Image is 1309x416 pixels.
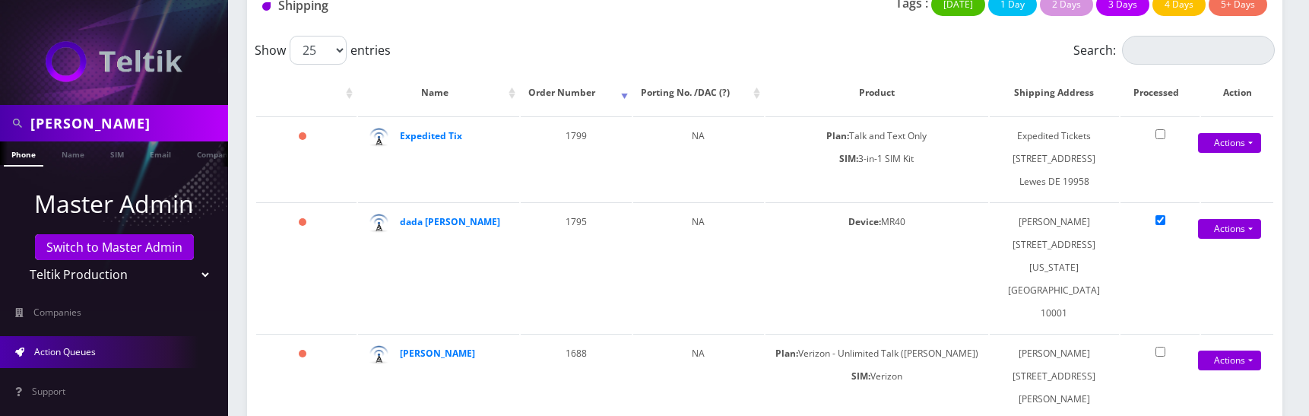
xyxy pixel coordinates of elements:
[358,71,519,115] th: Name: activate to sort column ascending
[521,71,632,115] th: Order Number: activate to sort column ascending
[34,345,96,358] span: Action Queues
[633,71,764,115] th: Porting No. /DAC (?): activate to sort column ascending
[103,141,132,165] a: SIM
[262,2,271,11] img: Shipping
[990,71,1119,115] th: Shipping Address
[633,116,764,201] td: NA
[826,129,849,142] b: Plan:
[35,234,194,260] a: Switch to Master Admin
[1198,219,1261,239] a: Actions
[1122,36,1275,65] input: Search:
[400,215,500,228] a: dada [PERSON_NAME]
[521,116,632,201] td: 1799
[256,71,357,115] th: : activate to sort column ascending
[1120,71,1200,115] th: Processed: activate to sort column ascending
[633,202,764,332] td: NA
[142,141,179,165] a: Email
[33,306,81,319] span: Companies
[290,36,347,65] select: Showentries
[990,116,1119,201] td: Expedited Tickets [STREET_ADDRESS] Lewes DE 19958
[255,36,391,65] label: Show entries
[189,141,240,165] a: Company
[30,109,224,138] input: Search in Company
[1198,133,1261,153] a: Actions
[1201,71,1273,115] th: Action
[765,116,988,201] td: Talk and Text Only 3-in-1 SIM Kit
[400,129,462,142] a: Expedited Tix
[400,347,475,360] a: [PERSON_NAME]
[765,71,988,115] th: Product
[765,202,988,332] td: MR40
[775,347,798,360] b: Plan:
[851,370,870,383] b: SIM:
[521,202,632,332] td: 1795
[990,202,1119,332] td: [PERSON_NAME] [STREET_ADDRESS] [US_STATE][GEOGRAPHIC_DATA] 10001
[1198,351,1261,370] a: Actions
[32,385,65,398] span: Support
[4,141,43,167] a: Phone
[46,41,182,82] img: Teltik Production
[839,152,858,165] b: SIM:
[848,215,881,228] b: Device:
[54,141,92,165] a: Name
[1073,36,1275,65] label: Search:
